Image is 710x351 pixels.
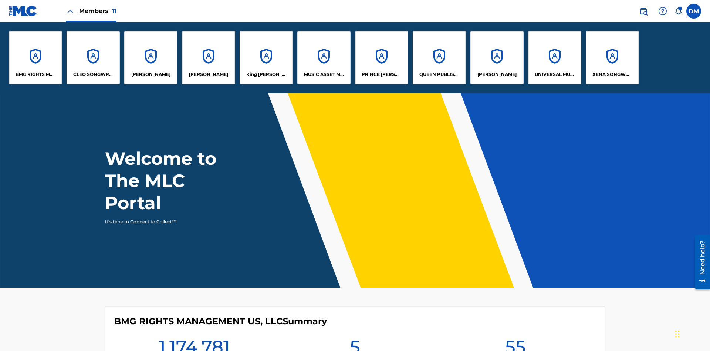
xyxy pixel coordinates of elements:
a: AccountsUNIVERSAL MUSIC PUB GROUP [528,31,581,84]
iframe: Resource Center [689,232,710,293]
a: AccountsXENA SONGWRITER [586,31,639,84]
a: AccountsKing [PERSON_NAME] [240,31,293,84]
iframe: Chat Widget [673,315,710,351]
a: AccountsPRINCE [PERSON_NAME] [355,31,408,84]
span: 11 [112,7,116,14]
p: MUSIC ASSET MANAGEMENT (MAM) [304,71,344,78]
p: QUEEN PUBLISHA [419,71,460,78]
a: Public Search [636,4,651,19]
p: EYAMA MCSINGER [189,71,228,78]
p: CLEO SONGWRITER [73,71,114,78]
h1: Welcome to The MLC Portal [105,147,243,214]
img: MLC Logo [9,6,37,16]
p: UNIVERSAL MUSIC PUB GROUP [535,71,575,78]
div: User Menu [686,4,701,19]
h4: BMG RIGHTS MANAGEMENT US, LLC [114,316,327,327]
img: search [639,7,648,16]
div: Help [655,4,670,19]
a: Accounts[PERSON_NAME] [470,31,524,84]
a: Accounts[PERSON_NAME] [124,31,177,84]
a: Accounts[PERSON_NAME] [182,31,235,84]
a: AccountsCLEO SONGWRITER [67,31,120,84]
p: XENA SONGWRITER [592,71,633,78]
div: Notifications [674,7,682,15]
p: ELVIS COSTELLO [131,71,170,78]
img: Close [66,7,75,16]
p: RONALD MCTESTERSON [477,71,517,78]
img: help [658,7,667,16]
div: Drag [675,323,680,345]
a: AccountsMUSIC ASSET MANAGEMENT (MAM) [297,31,351,84]
a: AccountsBMG RIGHTS MANAGEMENT US, LLC [9,31,62,84]
span: Members [79,7,116,15]
p: BMG RIGHTS MANAGEMENT US, LLC [16,71,56,78]
a: AccountsQUEEN PUBLISHA [413,31,466,84]
p: King McTesterson [246,71,287,78]
p: It's time to Connect to Collect™! [105,218,233,225]
p: PRINCE MCTESTERSON [362,71,402,78]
